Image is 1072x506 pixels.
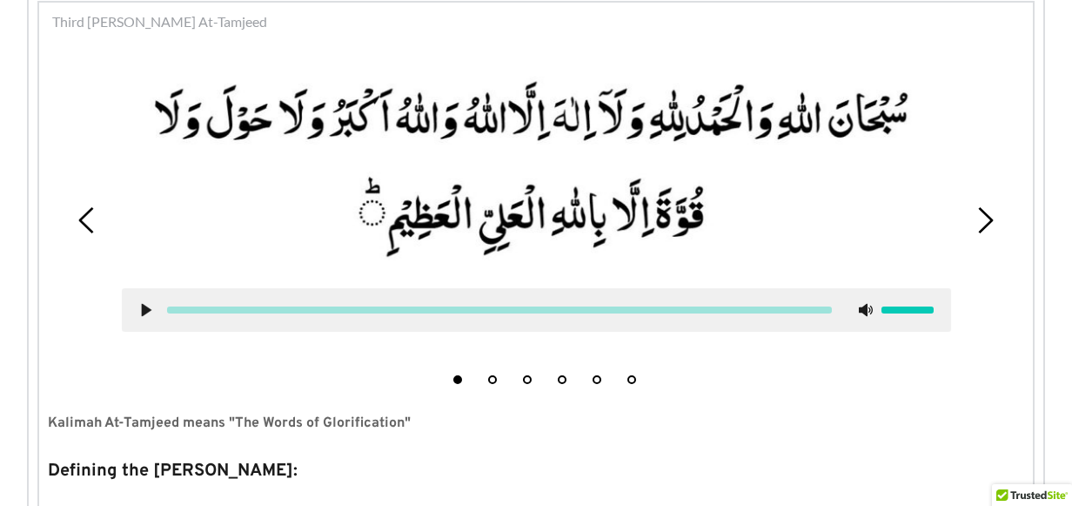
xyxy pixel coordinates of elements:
[558,375,566,384] button: 4 of 6
[453,375,462,384] button: 1 of 6
[593,375,601,384] button: 5 of 6
[627,375,636,384] button: 6 of 6
[523,375,532,384] button: 3 of 6
[52,11,267,32] span: Third [PERSON_NAME] At-Tamjeed
[48,415,411,432] strong: Kalimah At-Tamjeed means "The Words of Glorification"
[488,375,497,384] button: 2 of 6
[48,460,298,482] strong: Defining the [PERSON_NAME]:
